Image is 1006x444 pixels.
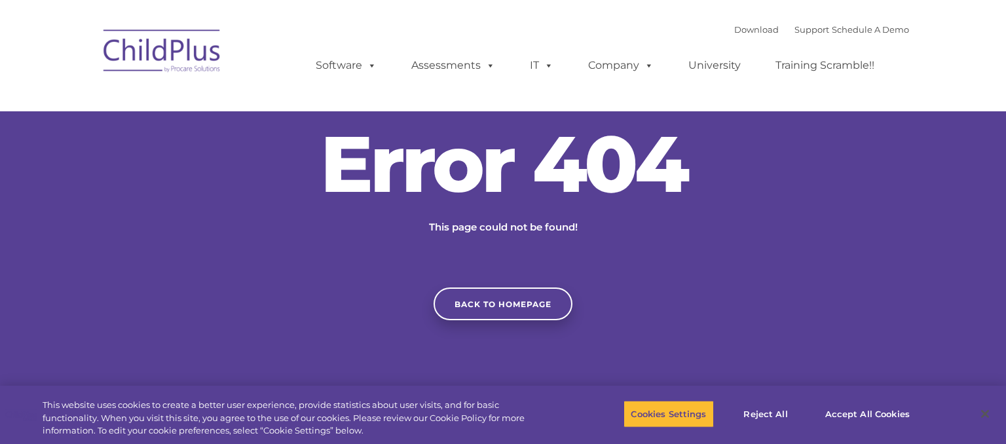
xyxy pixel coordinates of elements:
[365,219,641,235] p: This page could not be found!
[675,52,754,79] a: University
[734,24,779,35] a: Download
[575,52,667,79] a: Company
[43,399,553,437] div: This website uses cookies to create a better user experience, provide statistics about user visit...
[762,52,887,79] a: Training Scramble!!
[794,24,829,35] a: Support
[971,399,999,428] button: Close
[97,20,228,86] img: ChildPlus by Procare Solutions
[398,52,508,79] a: Assessments
[725,400,807,428] button: Reject All
[307,124,699,203] h2: Error 404
[517,52,567,79] a: IT
[832,24,909,35] a: Schedule A Demo
[818,400,917,428] button: Accept All Cookies
[734,24,909,35] font: |
[624,400,713,428] button: Cookies Settings
[434,287,572,320] a: Back to homepage
[303,52,390,79] a: Software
